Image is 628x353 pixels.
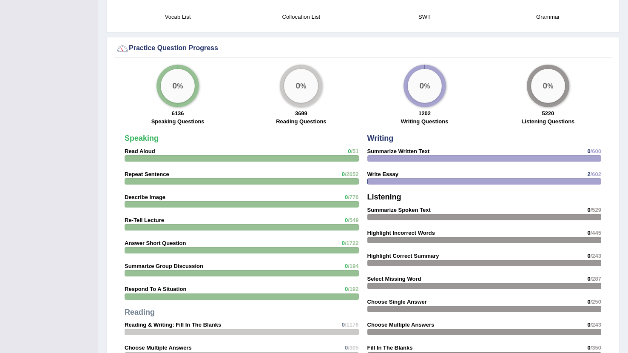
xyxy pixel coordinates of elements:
[125,344,192,351] strong: Choose Multiple Answers
[587,253,590,259] span: 0
[345,286,348,292] span: 0
[284,69,318,103] div: %
[125,286,186,292] strong: Respond To A Situation
[591,230,601,236] span: /445
[276,117,326,125] label: Reading Questions
[587,230,590,236] span: 0
[591,276,601,282] span: /287
[348,194,358,200] span: /776
[367,171,398,177] strong: Write Essay
[587,207,590,213] span: 0
[521,117,574,125] label: Listening Questions
[591,253,601,259] span: /243
[345,194,348,200] span: 0
[367,12,482,21] h4: SWT
[348,217,358,223] span: /549
[348,263,358,269] span: /194
[161,69,195,103] div: %
[342,171,345,177] span: 0
[351,148,358,154] span: /51
[587,148,590,154] span: 0
[342,322,345,328] span: 0
[591,207,601,213] span: /529
[125,217,164,223] strong: Re-Tell Lecture
[348,344,358,351] span: /305
[587,171,590,177] span: 2
[244,12,358,21] h4: Collocation List
[542,110,554,117] strong: 5220
[367,134,394,142] strong: Writing
[491,12,605,21] h4: Grammar
[367,322,435,328] strong: Choose Multiple Answers
[587,276,590,282] span: 0
[345,322,359,328] span: /1176
[587,299,590,305] span: 0
[125,134,159,142] strong: Speaking
[531,69,565,103] div: %
[116,42,610,55] div: Practice Question Progress
[367,253,439,259] strong: Highlight Correct Summary
[591,344,601,351] span: /350
[591,148,601,154] span: /600
[348,148,351,154] span: 0
[367,344,413,351] strong: Fill In The Blanks
[587,322,590,328] span: 0
[367,193,401,201] strong: Listening
[125,308,155,316] strong: Reading
[591,322,601,328] span: /243
[587,344,590,351] span: 0
[367,230,435,236] strong: Highlight Incorrect Words
[367,276,421,282] strong: Select Missing Word
[543,81,547,90] big: 0
[295,110,307,117] strong: 3699
[345,344,348,351] span: 0
[125,240,186,246] strong: Answer Short Question
[120,12,235,21] h4: Vocab List
[125,194,165,200] strong: Describe Image
[367,148,430,154] strong: Summarize Written Text
[125,171,169,177] strong: Repeat Sentence
[419,81,424,90] big: 0
[342,240,345,246] span: 0
[345,217,348,223] span: 0
[125,148,155,154] strong: Read Aloud
[172,110,184,117] strong: 6136
[345,263,348,269] span: 0
[591,299,601,305] span: /250
[125,322,221,328] strong: Reading & Writing: Fill In The Blanks
[591,171,601,177] span: /602
[367,299,427,305] strong: Choose Single Answer
[367,207,431,213] strong: Summarize Spoken Text
[151,117,205,125] label: Speaking Questions
[173,81,177,90] big: 0
[296,81,301,90] big: 0
[408,69,442,103] div: %
[345,171,359,177] span: /2652
[418,110,431,117] strong: 1202
[401,117,449,125] label: Writing Questions
[348,286,358,292] span: /192
[125,263,203,269] strong: Summarize Group Discussion
[345,240,359,246] span: /1722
